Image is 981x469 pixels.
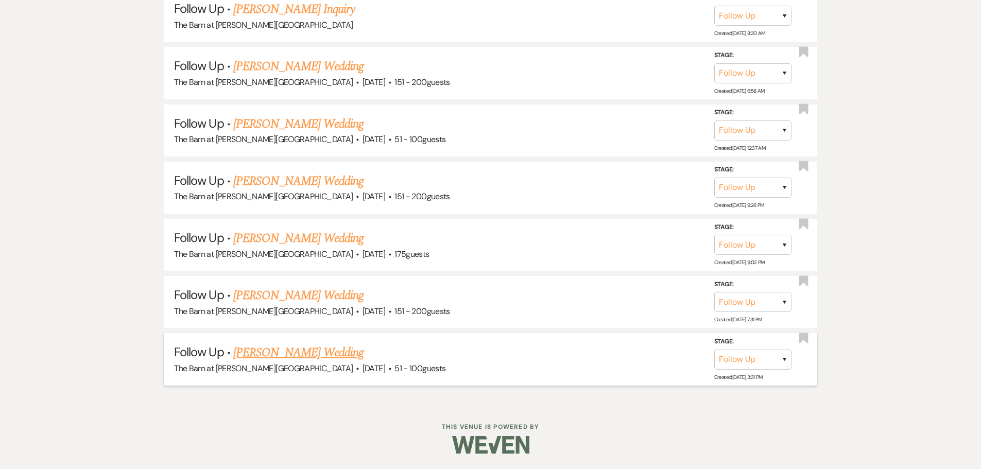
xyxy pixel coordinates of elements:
span: The Barn at [PERSON_NAME][GEOGRAPHIC_DATA] [174,249,353,259]
span: 51 - 100 guests [394,134,445,145]
span: The Barn at [PERSON_NAME][GEOGRAPHIC_DATA] [174,191,353,202]
span: Follow Up [174,230,223,246]
span: [DATE] [363,77,385,88]
a: [PERSON_NAME] Wedding [233,57,364,76]
a: [PERSON_NAME] Wedding [233,172,364,190]
span: 151 - 200 guests [394,77,450,88]
span: The Barn at [PERSON_NAME][GEOGRAPHIC_DATA] [174,77,353,88]
span: The Barn at [PERSON_NAME][GEOGRAPHIC_DATA] [174,134,353,145]
span: Follow Up [174,287,223,303]
span: Created: [DATE] 3:31 PM [714,373,763,380]
span: Follow Up [174,115,223,131]
span: The Barn at [PERSON_NAME][GEOGRAPHIC_DATA] [174,363,353,374]
span: The Barn at [PERSON_NAME][GEOGRAPHIC_DATA] [174,20,353,30]
label: Stage: [714,107,791,118]
span: Created: [DATE] 7:31 PM [714,316,762,323]
a: [PERSON_NAME] Wedding [233,286,364,305]
a: [PERSON_NAME] Wedding [233,343,364,362]
span: Created: [DATE] 8:30 AM [714,30,765,37]
span: Follow Up [174,1,223,16]
span: [DATE] [363,249,385,259]
label: Stage: [714,164,791,176]
label: Stage: [714,336,791,348]
span: Follow Up [174,344,223,360]
span: 151 - 200 guests [394,306,450,317]
span: 175 guests [394,249,429,259]
span: 51 - 100 guests [394,363,445,374]
span: Follow Up [174,58,223,74]
img: Weven Logo [452,427,529,463]
label: Stage: [714,279,791,290]
span: The Barn at [PERSON_NAME][GEOGRAPHIC_DATA] [174,306,353,317]
span: Created: [DATE] 6:58 AM [714,88,765,94]
label: Stage: [714,50,791,61]
label: Stage: [714,221,791,233]
span: [DATE] [363,306,385,317]
a: [PERSON_NAME] Wedding [233,229,364,248]
span: Created: [DATE] 12:37 AM [714,145,765,151]
span: [DATE] [363,191,385,202]
span: 151 - 200 guests [394,191,450,202]
a: [PERSON_NAME] Wedding [233,115,364,133]
span: Follow Up [174,172,223,188]
span: Created: [DATE] 9:26 PM [714,202,764,209]
span: Created: [DATE] 9:02 PM [714,259,765,266]
span: [DATE] [363,363,385,374]
span: [DATE] [363,134,385,145]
